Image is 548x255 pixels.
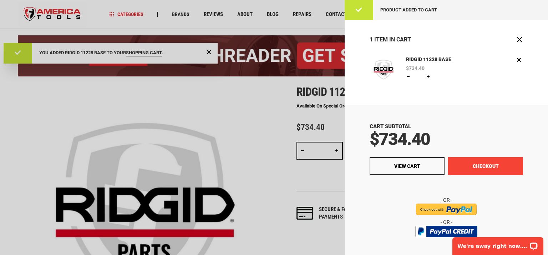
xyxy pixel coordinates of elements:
button: Checkout [448,157,523,175]
img: RIDGID 11228 BASE [370,56,397,84]
a: RIDGID 11228 BASE [404,56,453,64]
a: View Cart [370,157,445,175]
span: View Cart [394,163,420,169]
span: Item in Cart [374,36,411,43]
a: RIDGID 11228 BASE [370,56,397,85]
button: Close [516,36,523,43]
span: Product added to cart [380,7,437,12]
span: Cart Subtotal [370,123,411,130]
img: btn_bml_text.png [420,239,473,247]
span: $734.40 [406,66,425,71]
span: 1 [370,36,373,43]
iframe: LiveChat chat widget [448,232,548,255]
span: $734.40 [370,129,430,149]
